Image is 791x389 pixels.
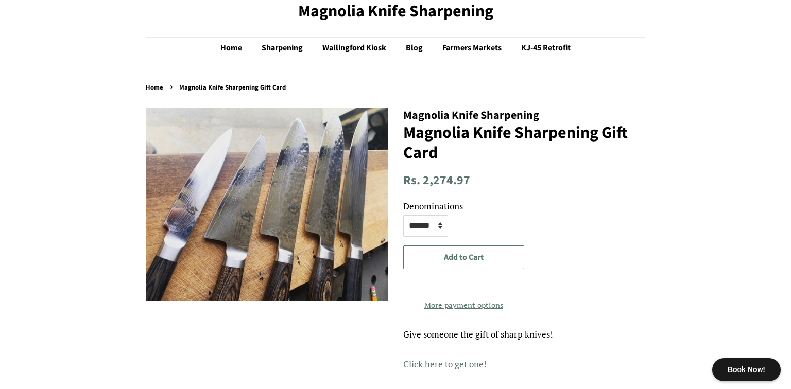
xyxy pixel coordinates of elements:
[170,80,175,93] span: ›
[444,252,484,263] span: Add to Cart
[435,38,512,59] a: Farmers Markets
[146,2,645,21] a: Magnolia Knife Sharpening
[398,38,433,59] a: Blog
[513,38,571,59] a: KJ-45 Retrofit
[146,83,166,92] a: Home
[315,38,397,59] a: Wallingford Kiosk
[403,123,645,163] h1: Magnolia Knife Sharpening Gift Card
[403,199,645,214] label: Denominations
[403,107,539,123] span: Magnolia Knife Sharpening
[146,82,645,94] nav: breadcrumbs
[146,108,388,301] img: Magnolia Knife Sharpening Gift Card
[403,358,487,370] a: Click here to get one!
[254,38,313,59] a: Sharpening
[220,38,252,59] a: Home
[403,297,524,312] a: More payment options
[403,327,645,372] p: Give someone the gift of sharp knives!
[403,245,524,270] button: Add to Cart
[712,358,781,381] div: Book Now!
[179,83,288,92] span: Magnolia Knife Sharpening Gift Card
[403,172,470,189] span: Rs. 2,274.97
